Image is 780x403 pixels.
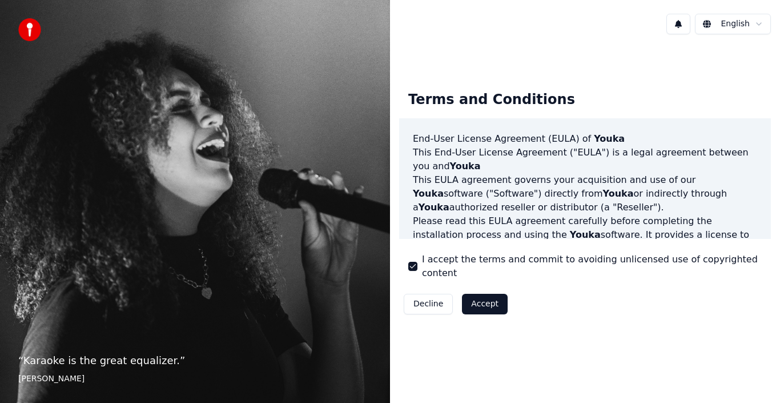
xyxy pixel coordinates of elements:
[413,146,757,173] p: This End-User License Agreement ("EULA") is a legal agreement between you and
[18,18,41,41] img: youka
[422,253,762,280] label: I accept the terms and commit to avoiding unlicensed use of copyrighted content
[413,132,757,146] h3: End-User License Agreement (EULA) of
[18,373,372,385] footer: [PERSON_NAME]
[413,188,444,199] span: Youka
[18,353,372,369] p: “ Karaoke is the great equalizer. ”
[404,294,453,314] button: Decline
[413,214,757,269] p: Please read this EULA agreement carefully before completing the installation process and using th...
[594,133,625,144] span: Youka
[603,188,634,199] span: Youka
[419,202,449,213] span: Youka
[413,173,757,214] p: This EULA agreement governs your acquisition and use of our software ("Software") directly from o...
[399,82,584,118] div: Terms and Conditions
[450,161,481,171] span: Youka
[462,294,508,314] button: Accept
[570,229,601,240] span: Youka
